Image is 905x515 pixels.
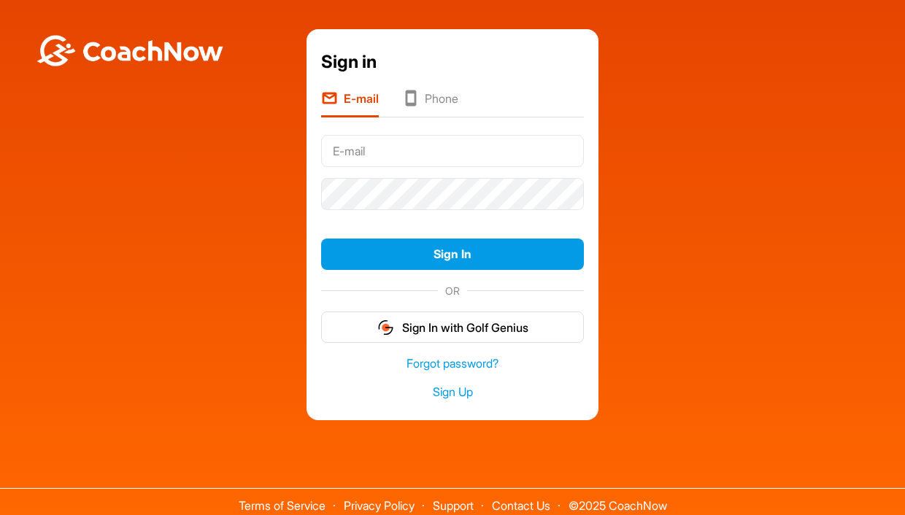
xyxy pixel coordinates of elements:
[321,49,584,75] div: Sign in
[35,35,225,66] img: BwLJSsUCoWCh5upNqxVrqldRgqLPVwmV24tXu5FoVAoFEpwwqQ3VIfuoInZCoVCoTD4vwADAC3ZFMkVEQFDAAAAAElFTkSuQmCC
[344,498,415,513] a: Privacy Policy
[438,283,467,298] span: OR
[321,239,584,270] button: Sign In
[433,498,474,513] a: Support
[321,311,584,343] button: Sign In with Golf Genius
[402,90,458,117] li: Phone
[321,90,379,117] li: E-mail
[321,355,584,372] a: Forgot password?
[561,489,674,511] span: © 2025 CoachNow
[377,319,395,336] img: gg_logo
[321,135,584,167] input: E-mail
[492,498,550,513] a: Contact Us
[239,498,326,513] a: Terms of Service
[321,384,584,400] a: Sign Up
